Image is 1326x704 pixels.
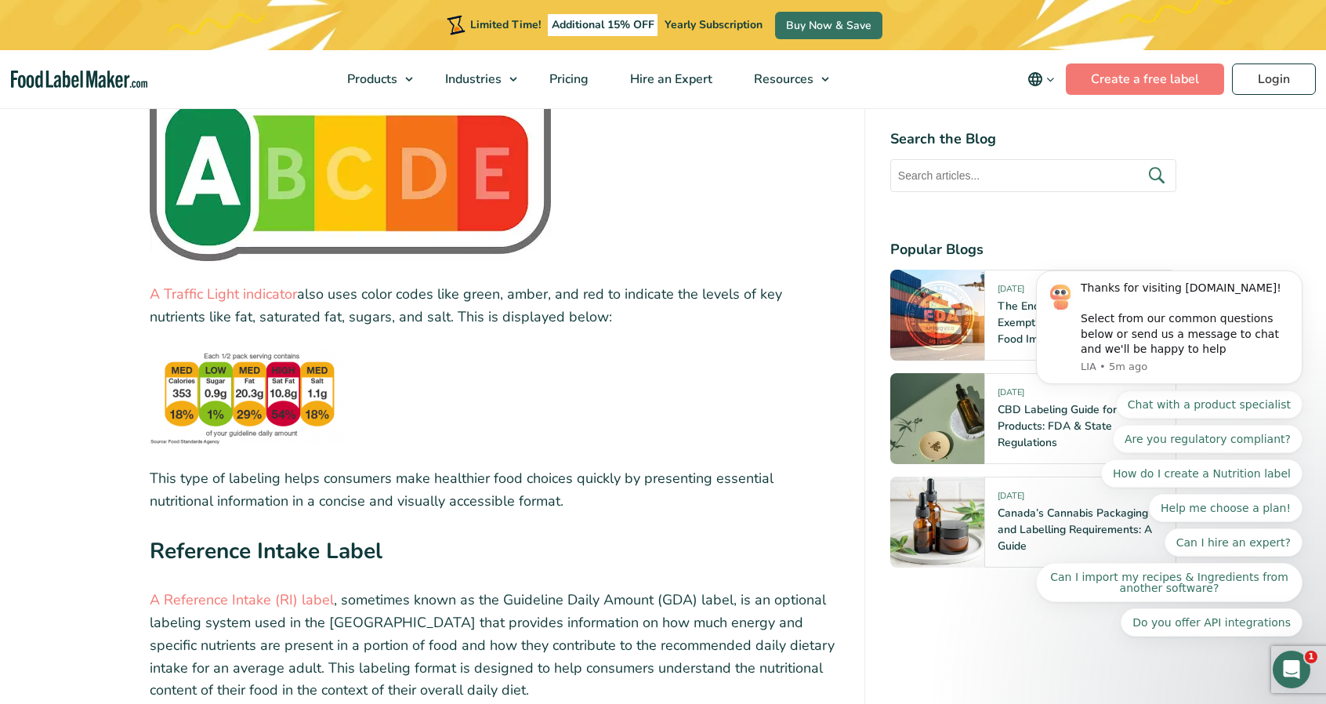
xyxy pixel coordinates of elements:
[625,71,714,88] span: Hire an Expert
[734,50,837,108] a: Resources
[890,129,1176,150] h4: Search the Blog
[1273,651,1310,688] iframe: Intercom live chat
[327,50,421,108] a: Products
[890,159,1176,192] input: Search articles...
[440,71,503,88] span: Industries
[470,17,541,32] span: Limited Time!
[150,589,839,702] p: , sometimes known as the Guideline Daily Amount (GDA) label, is an optional labeling system used ...
[749,71,815,88] span: Resources
[545,71,590,88] span: Pricing
[425,50,525,108] a: Industries
[998,506,1152,553] a: Canada’s Cannabis Packaging and Labelling Requirements: A Guide
[775,12,882,39] a: Buy Now & Save
[548,14,658,36] span: Additional 15% OFF
[150,536,382,566] strong: Reference Intake Label
[1066,64,1224,95] a: Create a free label
[998,402,1145,450] a: CBD Labeling Guide for Food Products: FDA & State Regulations
[150,285,297,303] a: A Traffic Light indicator
[150,350,345,445] img: Traffic Light Indicator with unhealthy nutrients highlighted in red, moderately healthy nutrients...
[150,283,839,328] p: also uses color codes like green, amber, and red to indicate the levels of key nutrients like fat...
[529,50,606,108] a: Pricing
[665,17,763,32] span: Yearly Subscription
[150,37,551,261] img: Nutri Score Indicator displaying the letters A to E and colors ranging from green to red.
[998,299,1156,347] a: The End of The De Minimis Exemption & Its Impact on FDA Food Imports
[150,467,839,513] p: This type of labeling helps consumers make healthier food choices quickly by presenting essential...
[998,490,1024,508] span: [DATE]
[1013,76,1326,662] iframe: Intercom notifications message
[890,239,1176,260] h4: Popular Blogs
[342,71,399,88] span: Products
[150,590,334,609] a: A Reference Intake (RI) label
[998,386,1024,405] span: [DATE]
[998,283,1024,301] span: [DATE]
[1305,651,1317,663] span: 1
[1232,64,1316,95] a: Login
[610,50,730,108] a: Hire an Expert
